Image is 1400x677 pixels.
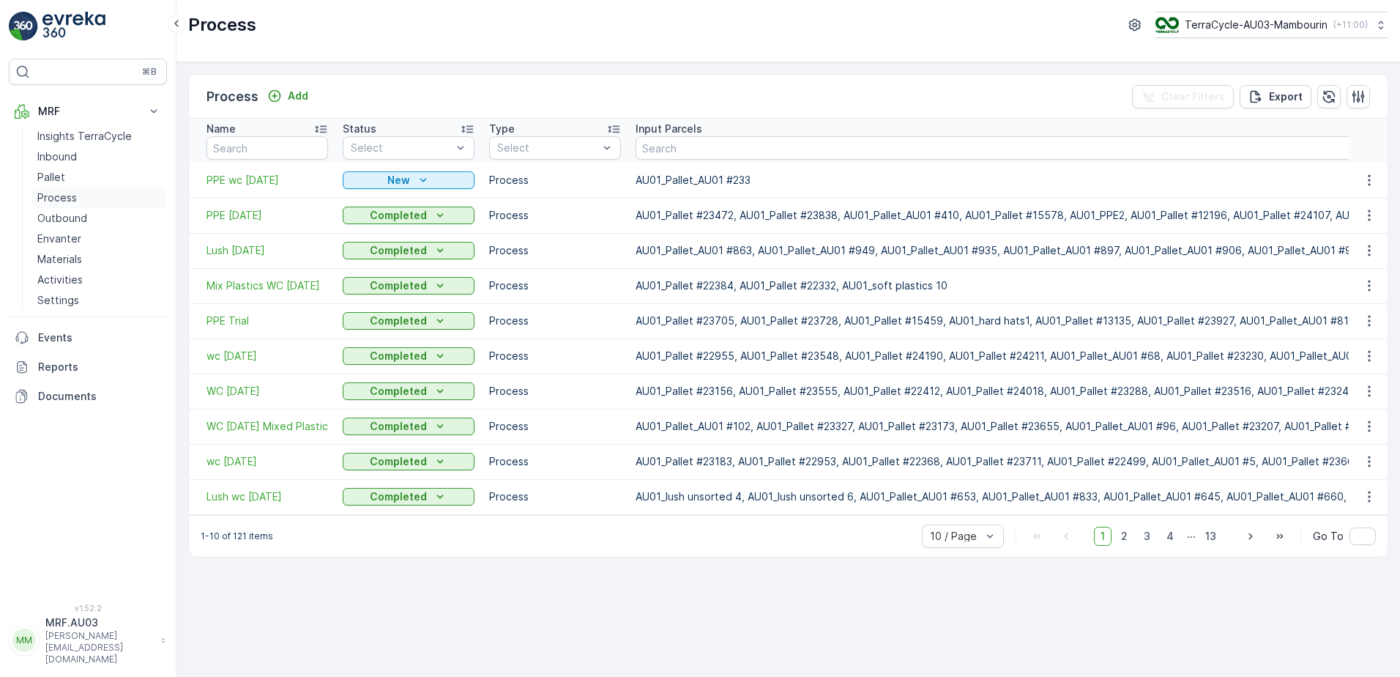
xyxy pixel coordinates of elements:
[489,419,621,434] p: Process
[343,207,474,224] button: Completed
[201,530,273,542] p: 1-10 of 121 items
[206,314,328,328] a: PPE Trial
[31,126,167,147] a: Insights TerraCycle
[343,488,474,506] button: Completed
[489,314,621,328] p: Process
[489,489,621,504] p: Process
[37,170,65,185] p: Pallet
[387,173,410,188] p: New
[206,419,328,434] a: WC 4/8/25 Mixed Plastic
[370,454,427,469] p: Completed
[45,630,154,665] p: [PERSON_NAME][EMAIL_ADDRESS][DOMAIN_NAME]
[370,314,427,328] p: Completed
[206,349,328,363] span: wc [DATE]
[351,141,452,155] p: Select
[31,167,167,188] a: Pallet
[1187,527,1196,546] p: ...
[42,12,105,41] img: logo_light-DOdMpM7g.png
[38,104,138,119] p: MRF
[370,208,427,223] p: Completed
[1185,18,1328,32] p: TerraCycle-AU03-Mambourin
[31,208,167,229] a: Outbound
[1155,12,1388,38] button: TerraCycle-AU03-Mambourin(+11:00)
[31,270,167,290] a: Activities
[343,122,376,136] p: Status
[1114,527,1134,546] span: 2
[38,330,161,345] p: Events
[9,604,167,613] span: v 1.52.2
[370,278,427,293] p: Completed
[206,208,328,223] a: PPE 29/9/25
[206,243,328,258] span: Lush [DATE]
[343,418,474,435] button: Completed
[206,419,328,434] span: WC [DATE] Mixed Plastic
[188,13,256,37] p: Process
[37,149,77,164] p: Inbound
[343,382,474,400] button: Completed
[206,173,328,188] span: PPE wc [DATE]
[343,277,474,295] button: Completed
[489,278,621,293] p: Process
[38,389,161,404] p: Documents
[206,278,328,293] a: Mix Plastics WC 15/9/25
[9,12,38,41] img: logo
[489,384,621,399] p: Process
[370,349,427,363] p: Completed
[37,273,83,287] p: Activities
[1155,17,1179,33] img: image_D6FFc8H.png
[31,188,167,208] a: Process
[288,89,308,103] p: Add
[343,242,474,259] button: Completed
[206,489,328,504] a: Lush wc 21/7/25
[9,352,167,382] a: Reports
[370,384,427,399] p: Completed
[206,454,328,469] a: wc 28/7/25
[489,243,621,258] p: Process
[206,278,328,293] span: Mix Plastics WC [DATE]
[31,229,167,249] a: Envanter
[1160,527,1180,546] span: 4
[9,323,167,352] a: Events
[206,243,328,258] a: Lush 29/09/2025
[489,173,621,188] p: Process
[1333,19,1368,31] p: ( +11:00 )
[497,141,598,155] p: Select
[343,453,474,470] button: Completed
[206,384,328,399] a: WC 11/08/2025
[12,629,36,652] div: MM
[206,489,328,504] span: Lush wc [DATE]
[206,208,328,223] span: PPE [DATE]
[31,290,167,311] a: Settings
[9,382,167,411] a: Documents
[206,173,328,188] a: PPE wc 13/10/25
[31,147,167,167] a: Inbound
[1313,529,1344,544] span: Go To
[206,349,328,363] a: wc 18/8/25
[38,360,161,374] p: Reports
[1240,85,1311,108] button: Export
[1161,89,1225,104] p: Clear Filters
[370,243,427,258] p: Completed
[370,419,427,434] p: Completed
[343,347,474,365] button: Completed
[489,454,621,469] p: Process
[37,190,77,205] p: Process
[9,615,167,665] button: MMMRF.AU03[PERSON_NAME][EMAIL_ADDRESS][DOMAIN_NAME]
[1137,527,1157,546] span: 3
[1132,85,1234,108] button: Clear Filters
[206,122,236,136] p: Name
[261,87,314,105] button: Add
[37,232,81,246] p: Envanter
[31,249,167,270] a: Materials
[206,454,328,469] span: wc [DATE]
[37,129,132,144] p: Insights TerraCycle
[1199,527,1223,546] span: 13
[489,208,621,223] p: Process
[343,312,474,330] button: Completed
[489,349,621,363] p: Process
[37,293,79,308] p: Settings
[206,86,258,107] p: Process
[9,97,167,126] button: MRF
[370,489,427,504] p: Completed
